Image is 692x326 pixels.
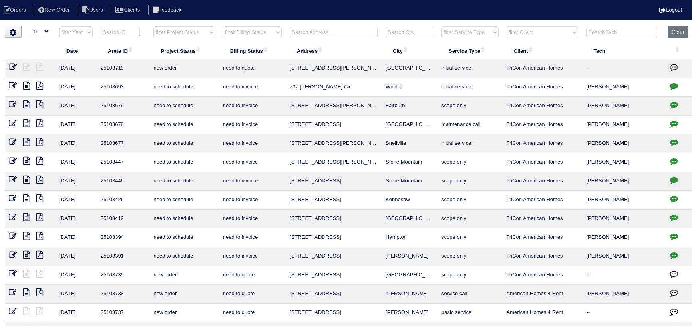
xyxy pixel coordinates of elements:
[219,266,286,285] td: need to quote
[219,97,286,116] td: need to invoice
[437,97,502,116] td: scope only
[55,304,97,322] td: [DATE]
[149,97,219,116] td: need to schedule
[149,116,219,134] td: need to schedule
[97,97,149,116] td: 25103679
[382,228,437,247] td: Hampton
[386,27,433,38] input: Search City
[219,210,286,228] td: need to invoice
[219,285,286,304] td: need to quote
[437,116,502,134] td: maintenance call
[437,285,502,304] td: service call
[503,285,583,304] td: American Homes 4 Rent
[219,134,286,153] td: need to invoice
[286,59,382,78] td: [STREET_ADDRESS][PERSON_NAME][PERSON_NAME]
[437,191,502,210] td: scope only
[437,247,502,266] td: scope only
[34,5,76,16] li: New Order
[55,116,97,134] td: [DATE]
[219,78,286,97] td: need to invoice
[437,78,502,97] td: initial service
[582,42,664,59] th: Tech
[55,247,97,266] td: [DATE]
[111,5,146,16] li: Clients
[97,266,149,285] td: 25103739
[382,78,437,97] td: Winder
[55,191,97,210] td: [DATE]
[582,247,664,266] td: [PERSON_NAME]
[286,285,382,304] td: [STREET_ADDRESS]
[149,304,219,322] td: new order
[582,116,664,134] td: [PERSON_NAME]
[97,285,149,304] td: 25103738
[101,27,140,38] input: Search ID
[582,172,664,191] td: [PERSON_NAME]
[582,304,664,322] td: --
[286,247,382,266] td: [STREET_ADDRESS]
[97,304,149,322] td: 25103737
[382,266,437,285] td: [GEOGRAPHIC_DATA]
[219,116,286,134] td: need to invoice
[286,266,382,285] td: [STREET_ADDRESS]
[582,134,664,153] td: [PERSON_NAME]
[55,59,97,78] td: [DATE]
[149,172,219,191] td: need to schedule
[97,153,149,172] td: 25103447
[286,210,382,228] td: [STREET_ADDRESS]
[149,134,219,153] td: need to schedule
[149,285,219,304] td: new order
[286,78,382,97] td: 737 [PERSON_NAME] Cir
[503,97,583,116] td: TriCon American Homes
[55,228,97,247] td: [DATE]
[97,116,149,134] td: 25103678
[382,247,437,266] td: [PERSON_NAME]
[219,59,286,78] td: need to quote
[382,42,437,59] th: City: activate to sort column ascending
[97,59,149,78] td: 25103719
[219,304,286,322] td: need to quote
[382,97,437,116] td: Fairburn
[503,304,583,322] td: American Homes 4 Rent
[97,134,149,153] td: 25103677
[149,153,219,172] td: need to schedule
[149,247,219,266] td: need to schedule
[97,247,149,266] td: 25103391
[582,191,664,210] td: [PERSON_NAME]
[219,191,286,210] td: need to invoice
[582,266,664,285] td: --
[582,210,664,228] td: [PERSON_NAME]
[382,210,437,228] td: [GEOGRAPHIC_DATA]
[503,191,583,210] td: TriCon American Homes
[586,27,657,38] input: Search Tech
[286,97,382,116] td: [STREET_ADDRESS][PERSON_NAME]
[382,172,437,191] td: Stone Mountain
[582,59,664,78] td: --
[97,172,149,191] td: 25103446
[503,210,583,228] td: TriCon American Homes
[382,285,437,304] td: [PERSON_NAME]
[149,210,219,228] td: need to schedule
[503,153,583,172] td: TriCon American Homes
[582,285,664,304] td: [PERSON_NAME]
[286,153,382,172] td: [STREET_ADDRESS][PERSON_NAME]
[582,97,664,116] td: [PERSON_NAME]
[286,116,382,134] td: [STREET_ADDRESS]
[437,210,502,228] td: scope only
[582,153,664,172] td: [PERSON_NAME]
[78,5,109,16] li: Users
[503,42,583,59] th: Client: activate to sort column ascending
[503,59,583,78] td: TriCon American Homes
[290,27,378,38] input: Search Address
[34,7,76,13] a: New Order
[55,210,97,228] td: [DATE]
[668,26,688,38] button: Clear
[659,7,682,13] a: Logout
[149,191,219,210] td: need to schedule
[503,172,583,191] td: TriCon American Homes
[219,153,286,172] td: need to invoice
[55,266,97,285] td: [DATE]
[55,78,97,97] td: [DATE]
[219,228,286,247] td: need to invoice
[437,304,502,322] td: basic service
[382,191,437,210] td: Kennesaw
